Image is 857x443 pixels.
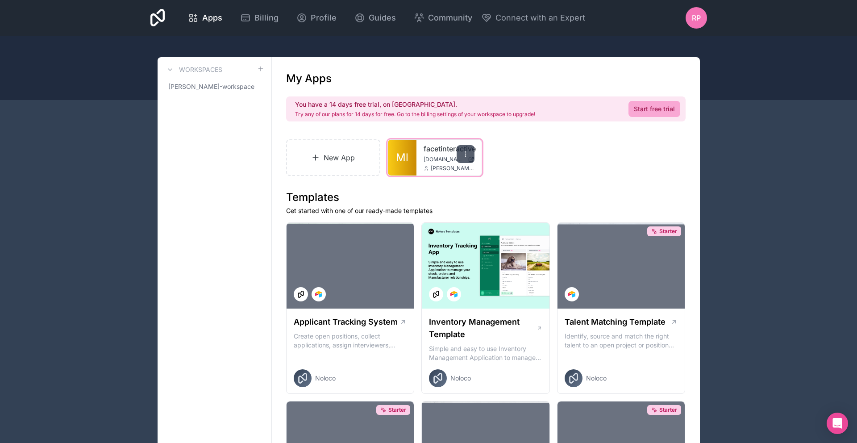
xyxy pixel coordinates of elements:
[315,374,336,383] span: Noloco
[450,374,471,383] span: Noloco
[165,64,222,75] a: Workspaces
[659,406,677,414] span: Starter
[165,79,264,95] a: [PERSON_NAME]-workspace
[289,8,344,28] a: Profile
[424,156,474,163] a: [DOMAIN_NAME]
[202,12,222,24] span: Apps
[407,8,479,28] a: Community
[315,291,322,298] img: Airtable Logo
[586,374,607,383] span: Noloco
[233,8,286,28] a: Billing
[495,12,585,24] span: Connect with an Expert
[294,316,398,328] h1: Applicant Tracking System
[424,143,474,154] a: facetinteractive
[295,100,535,109] h2: You have a 14 days free trial, on [GEOGRAPHIC_DATA].
[424,156,464,163] span: [DOMAIN_NAME]
[659,228,677,235] span: Starter
[286,206,686,215] p: Get started with one of our ready-made templates
[286,190,686,205] h1: Templates
[628,101,680,117] a: Start free trial
[429,344,542,362] p: Simple and easy to use Inventory Management Application to manage your stock, orders and Manufact...
[347,8,403,28] a: Guides
[568,291,575,298] img: Airtable Logo
[428,12,472,24] span: Community
[565,332,678,350] p: Identify, source and match the right talent to an open project or position with our Talent Matchi...
[254,12,279,24] span: Billing
[692,13,701,23] span: RP
[827,413,848,434] div: Open Intercom Messenger
[168,82,254,91] span: [PERSON_NAME]-workspace
[388,406,406,414] span: Starter
[388,140,416,176] a: Ml
[396,150,408,165] span: Ml
[431,165,474,172] span: [PERSON_NAME][EMAIL_ADDRESS][DOMAIN_NAME]
[369,12,396,24] span: Guides
[294,332,407,350] p: Create open positions, collect applications, assign interviewers, centralise candidate feedback a...
[181,8,229,28] a: Apps
[286,139,381,176] a: New App
[311,12,337,24] span: Profile
[179,65,222,74] h3: Workspaces
[450,291,458,298] img: Airtable Logo
[429,316,536,341] h1: Inventory Management Template
[565,316,666,328] h1: Talent Matching Template
[286,71,332,86] h1: My Apps
[481,12,585,24] button: Connect with an Expert
[295,111,535,118] p: Try any of our plans for 14 days for free. Go to the billing settings of your workspace to upgrade!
